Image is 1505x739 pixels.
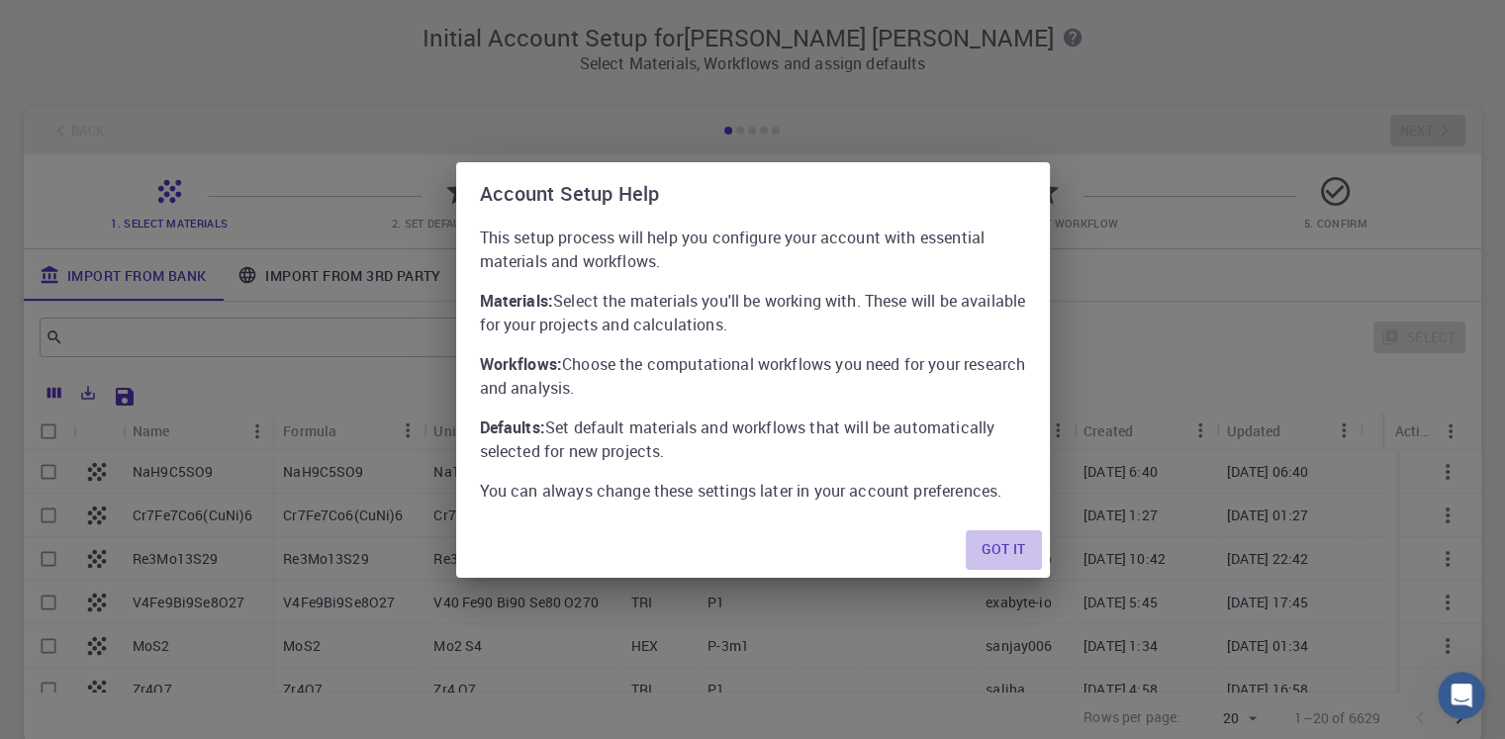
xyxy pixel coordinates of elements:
p: Set default materials and workflows that will be automatically selected for new projects. [480,416,1026,463]
strong: Materials: [480,290,554,312]
p: You can always change these settings later in your account preferences. [480,479,1026,503]
p: Choose the computational workflows you need for your research and analysis. [480,352,1026,400]
p: Select the materials you'll be working with. These will be available for your projects and calcul... [480,289,1026,336]
iframe: Intercom live chat [1438,672,1485,719]
p: This setup process will help you configure your account with essential materials and workflows. [480,226,1026,273]
strong: Workflows: [480,353,563,375]
h2: Account Setup Help [456,162,1050,226]
strong: Defaults: [480,416,545,438]
span: Support [40,14,111,32]
button: Got it [966,530,1041,570]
